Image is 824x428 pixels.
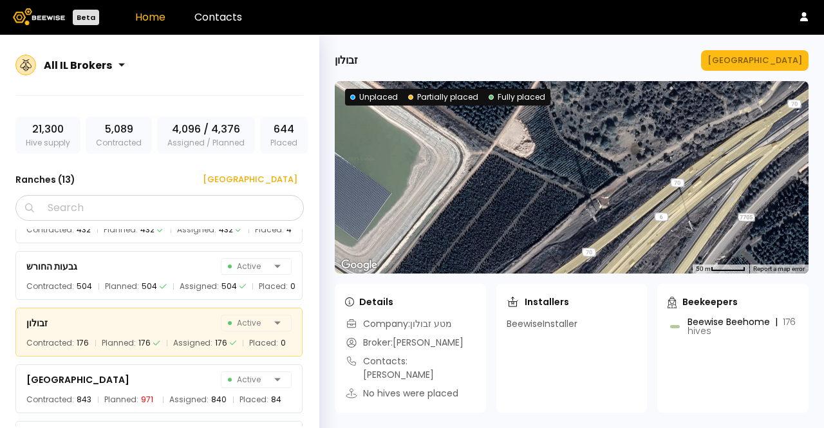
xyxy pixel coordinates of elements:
[15,116,80,154] div: Hive supply
[345,336,464,349] div: Broker: [PERSON_NAME]
[775,315,778,328] div: |
[194,10,242,24] a: Contacts
[211,393,227,406] div: 840
[345,295,393,308] div: Details
[73,10,99,25] div: Beta
[32,122,64,137] span: 21,300
[187,169,304,190] button: [GEOGRAPHIC_DATA]
[177,223,216,236] span: Assigned:
[290,280,295,293] div: 0
[281,337,286,349] div: 0
[701,50,809,71] button: [GEOGRAPHIC_DATA]
[215,337,227,349] div: 176
[86,116,152,154] div: Contracted
[105,122,133,137] span: 5,089
[140,223,154,236] div: 432
[77,280,92,293] div: 504
[13,8,65,25] img: Beewise logo
[228,315,269,331] span: Active
[338,257,380,274] a: Open this area in Google Maps (opens a new window)
[249,337,278,349] span: Placed:
[26,337,74,349] span: Contracted:
[753,265,805,272] a: Report a map error
[345,355,476,382] div: Contacts: [PERSON_NAME]
[350,91,398,103] div: Unplaced
[26,280,74,293] span: Contracted:
[104,223,138,236] span: Planned:
[221,280,237,293] div: 504
[77,223,91,236] div: 432
[26,315,48,331] div: זבולון
[239,393,268,406] span: Placed:
[172,122,240,137] span: 4,096 / 4,376
[274,122,294,137] span: 644
[180,280,219,293] span: Assigned:
[173,337,212,349] span: Assigned:
[692,265,749,274] button: Map Scale: 50 m per 50 pixels
[408,91,478,103] div: Partially placed
[345,317,452,331] div: Company: מטע זבולון
[105,280,139,293] span: Planned:
[135,10,165,24] a: Home
[194,173,297,186] div: [GEOGRAPHIC_DATA]
[26,259,77,274] div: גבעות החורש
[219,223,233,236] div: 432
[138,337,151,349] div: 176
[335,53,358,68] div: זבולון
[157,116,255,154] div: Assigned / Planned
[668,295,738,308] div: Beekeepers
[142,280,157,293] div: 504
[696,265,711,272] span: 50 m
[104,393,138,406] span: Planned:
[26,223,74,236] span: Contracted:
[507,295,569,308] div: Installers
[26,393,74,406] span: Contracted:
[345,387,458,400] div: No hives were placed
[169,393,209,406] span: Assigned:
[228,259,269,274] span: Active
[259,280,288,293] span: Placed:
[507,317,577,331] div: BeewiseInstaller
[489,91,545,103] div: Fully placed
[271,393,281,406] div: 84
[228,372,269,387] span: Active
[688,317,796,335] div: Beewise Beehome
[707,54,802,67] div: [GEOGRAPHIC_DATA]
[338,257,380,274] img: Google
[44,57,115,73] div: All IL Brokers
[15,171,75,189] h3: Ranches ( 13 )
[286,223,292,236] div: 4
[77,393,91,406] div: 843
[26,372,129,387] div: [GEOGRAPHIC_DATA]
[688,315,796,337] span: 176 hives
[102,337,136,349] span: Planned:
[77,337,89,349] div: 176
[260,116,308,154] div: Placed
[141,393,153,406] div: 971
[255,223,284,236] span: Placed:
